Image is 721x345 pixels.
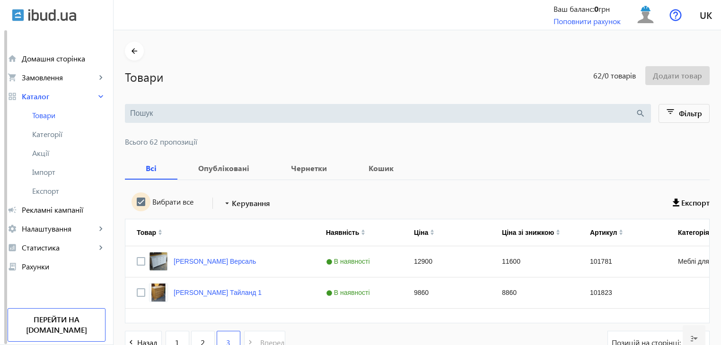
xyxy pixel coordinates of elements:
[326,229,359,236] div: Наявність
[158,233,162,235] img: arrow-down.svg
[8,205,17,215] mat-icon: campaign
[158,229,162,232] img: arrow-up.svg
[8,243,17,252] mat-icon: analytics
[32,148,106,158] span: Акції
[590,229,617,236] div: Артикул
[150,198,193,206] label: Вибрати все
[593,70,636,81] span: 62
[130,108,635,119] input: Пошук
[96,243,106,252] mat-icon: keyboard_arrow_right
[326,289,372,296] span: В наявності
[430,233,434,235] img: arrow-down.svg
[189,164,259,172] b: Опубліковані
[669,9,682,21] img: help.svg
[222,198,232,208] mat-icon: arrow_drop_down
[8,54,17,63] mat-icon: home
[8,92,17,101] mat-icon: grid_view
[554,4,621,14] div: Ваш баланс: грн
[700,9,712,21] span: uk
[22,243,96,252] span: Статистика
[681,198,710,208] span: Експорт
[619,233,623,235] img: arrow-down.svg
[635,108,646,119] mat-icon: search
[125,138,710,146] span: Всього 62 пропозиції
[679,108,702,118] span: Фільтр
[414,229,428,236] div: Ціна
[554,16,621,26] a: Поповнити рахунок
[174,289,262,296] a: [PERSON_NAME] Тайланд 1
[556,233,560,235] img: arrow-down.svg
[430,229,434,232] img: arrow-up.svg
[22,54,106,63] span: Домашня сторінка
[594,4,598,14] b: 0
[8,308,106,342] a: Перейти на [DOMAIN_NAME]
[22,205,106,215] span: Рекламні кампанії
[96,73,106,82] mat-icon: keyboard_arrow_right
[491,277,579,308] div: 8860
[664,107,677,120] mat-icon: filter_list
[32,129,106,139] span: Категорії
[579,246,667,277] div: 101781
[359,164,403,172] b: Кошик
[281,164,336,172] b: Чернетки
[326,258,372,265] span: В наявності
[136,164,166,172] b: Всі
[556,229,560,232] img: arrow-up.svg
[96,92,106,101] mat-icon: keyboard_arrow_right
[491,246,579,277] div: 11600
[219,195,274,212] button: Керування
[8,224,17,233] mat-icon: settings
[12,9,24,21] img: ibud.svg
[96,224,106,233] mat-icon: keyboard_arrow_right
[32,111,106,120] span: Товари
[602,70,636,81] span: /0 товарів
[137,229,156,236] div: Товар
[673,195,710,212] button: Експорт
[659,104,710,123] button: Фільтр
[8,73,17,82] mat-icon: shopping_cart
[125,69,584,85] h1: Товари
[32,186,106,196] span: Експорт
[22,92,96,101] span: Каталог
[22,224,96,233] span: Налаштування
[32,167,106,177] span: Імпорт
[8,262,17,271] mat-icon: receipt_long
[579,277,667,308] div: 101823
[129,45,141,57] mat-icon: arrow_back
[22,73,96,82] span: Замовлення
[403,277,491,308] div: 9860
[174,258,256,265] a: [PERSON_NAME] Версаль
[502,229,554,236] div: Ціна зі знижкою
[361,229,365,232] img: arrow-up.svg
[403,246,491,277] div: 12900
[678,229,709,236] div: Категорія
[619,229,623,232] img: arrow-up.svg
[28,9,76,21] img: ibud_text.svg
[22,262,106,271] span: Рахунки
[361,233,365,235] img: arrow-down.svg
[232,198,270,209] span: Керування
[635,4,656,26] img: user.svg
